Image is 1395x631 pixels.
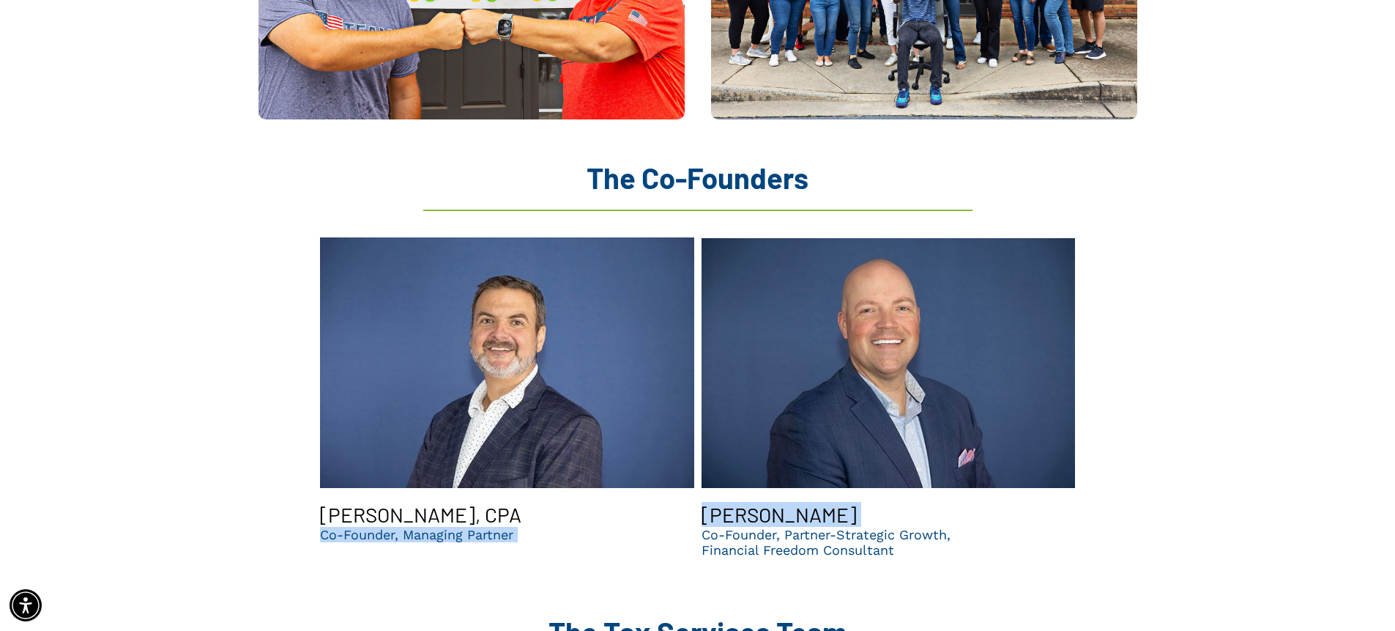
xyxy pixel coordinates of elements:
h3: [PERSON_NAME], CPA [320,502,521,527]
span: The Co-Founders [587,160,808,195]
a: Brent Saunier | CPA | Top dental accountants in GA [320,235,694,491]
div: Accessibility Menu [10,589,42,621]
p: Financial Freedom Consultant [702,542,951,558]
a: Chris Sands smiling | Top dental support organization | CPA firm in GA [702,235,1076,491]
h3: [PERSON_NAME] [702,502,857,527]
p: Co-Founder, Partner-Strategic Growth, [702,527,951,542]
p: Co-Founder, Managing Partner [320,527,513,542]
